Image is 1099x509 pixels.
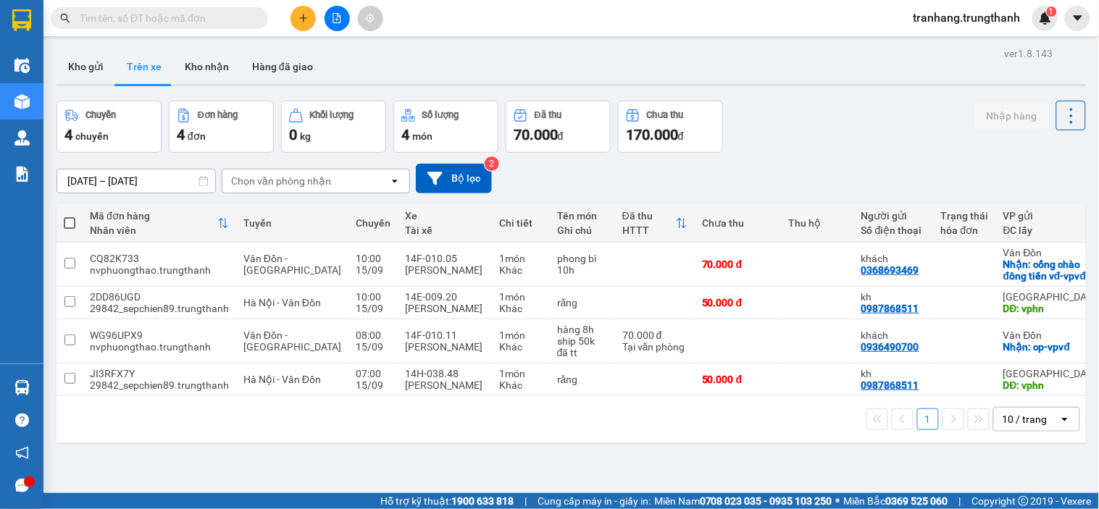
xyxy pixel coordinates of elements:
div: hàng 8h [557,324,608,335]
div: 10:00 [356,291,390,303]
div: Khối lượng [310,110,354,120]
div: WG96UPX9 [90,329,229,341]
div: CQ82K733 [90,253,229,264]
span: plus [298,13,309,23]
img: warehouse-icon [14,94,30,109]
th: Toggle SortBy [615,204,695,243]
span: | [959,493,961,509]
span: caret-down [1071,12,1085,25]
div: 50.000 đ [702,297,774,308]
div: [PERSON_NAME] [405,379,485,391]
svg: open [1059,413,1071,425]
div: 0987868511 [861,303,919,314]
button: Nhập hàng [975,103,1049,129]
div: 15/09 [356,264,390,276]
span: Hà Nội - Vân Đồn [243,374,321,385]
div: Khác [499,303,543,314]
div: [PERSON_NAME] [405,303,485,314]
button: Trên xe [115,49,173,84]
button: Bộ lọc [416,164,492,193]
span: 4 [64,126,72,143]
strong: 0708 023 035 - 0935 103 250 [700,495,832,507]
img: solution-icon [14,167,30,182]
span: 0 [289,126,297,143]
div: 29842_sepchien89.trungthanh [90,379,229,391]
svg: open [389,175,401,187]
strong: 0369 525 060 [886,495,948,507]
div: 0987868511 [861,379,919,391]
div: 50.000 đ [702,374,774,385]
div: kh [861,291,927,303]
div: 1 món [499,253,543,264]
span: copyright [1019,496,1029,506]
div: 70.000 đ [622,329,688,341]
div: 15/09 [356,379,390,391]
button: Khối lượng0kg [281,101,386,153]
div: 15/09 [356,341,390,353]
div: 10:00 [356,253,390,264]
span: message [15,479,29,492]
div: Đã thu [622,210,676,222]
div: JI3RFX7Y [90,368,229,379]
div: Tuyến [243,217,341,229]
input: Tìm tên, số ĐT hoặc mã đơn [80,10,251,26]
strong: 1900 633 818 [451,495,514,507]
span: search [60,13,70,23]
div: 29842_sepchien89.trungthanh [90,303,229,314]
div: Khác [499,341,543,353]
span: món [412,130,433,142]
div: [PERSON_NAME] [405,341,485,353]
span: Miền Nam [654,493,832,509]
span: 1 [1049,7,1054,17]
img: warehouse-icon [14,380,30,395]
div: 15/09 [356,303,390,314]
span: Hà Nội - Vân Đồn [243,297,321,308]
div: Tên món [557,210,608,222]
div: Tài xế [405,224,485,236]
span: kg [300,130,311,142]
div: Chuyến [85,110,116,120]
div: răng [557,374,608,385]
span: aim [365,13,375,23]
div: 70.000 đ [702,258,774,270]
div: Khác [499,264,543,276]
span: notification [15,446,29,460]
span: 170.000 [626,126,678,143]
div: Thu hộ [789,217,847,229]
button: Chưa thu170.000đ [618,101,723,153]
div: HTTT [622,224,676,236]
div: Trạng thái [941,210,989,222]
div: Chưa thu [702,217,774,229]
button: Kho gửi [57,49,115,84]
button: Hàng đã giao [241,49,325,84]
span: 70.000 [514,126,558,143]
div: 14F-010.11 [405,329,485,341]
button: aim [358,6,383,31]
div: Chọn văn phòng nhận [231,174,331,188]
img: warehouse-icon [14,58,30,73]
button: plus [291,6,316,31]
div: phong bì 10h [557,253,608,276]
div: khách [861,253,927,264]
button: Đơn hàng4đơn [169,101,274,153]
span: đ [678,130,684,142]
span: Vân Đồn - [GEOGRAPHIC_DATA] [243,329,341,353]
div: Tại văn phòng [622,341,688,353]
div: 10 / trang [1003,412,1048,426]
div: 2DD86UGD [90,291,229,303]
div: Số điện thoại [861,224,927,236]
span: Vân Đồn - [GEOGRAPHIC_DATA] [243,253,341,276]
span: Hỗ trợ kỹ thuật: [380,493,514,509]
div: VP gửi [1003,210,1090,222]
div: Xe [405,210,485,222]
button: Chuyến4chuyến [57,101,162,153]
div: 1 món [499,291,543,303]
div: Chi tiết [499,217,543,229]
div: Đơn hàng [198,110,238,120]
div: khách [861,329,927,341]
span: đơn [188,130,206,142]
div: 07:00 [356,368,390,379]
div: 0368693469 [861,264,919,276]
div: Chuyến [356,217,390,229]
div: 08:00 [356,329,390,341]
